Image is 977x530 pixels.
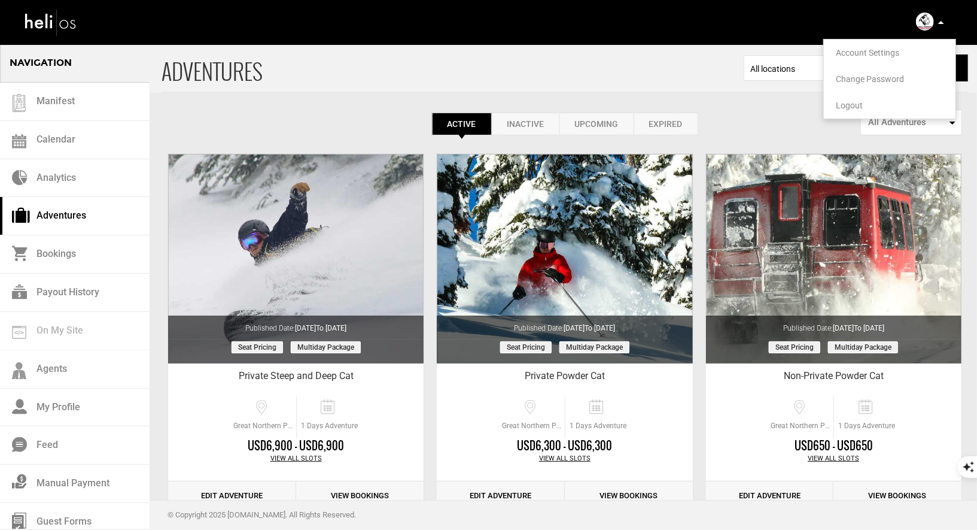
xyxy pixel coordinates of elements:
div: View All Slots [168,454,424,464]
span: Select box activate [744,55,845,81]
span: All Adventures [868,116,946,129]
span: [DATE] [295,324,346,332]
div: Published Date: [437,316,692,334]
img: guest-list.svg [10,94,28,112]
a: Edit Adventure [168,481,296,511]
img: calendar.svg [12,134,26,149]
span: 1 Days Adventure [565,421,631,431]
a: View Bookings [833,481,961,511]
span: [DATE] [564,324,615,332]
a: Edit Adventure [706,481,834,511]
a: Expired [634,113,698,135]
span: 1 Days Adventure [834,421,899,431]
span: [DATE] [833,324,884,332]
div: Private Powder Cat [437,370,692,387]
img: agents-icon.svg [12,362,26,380]
span: to [DATE] [316,324,346,332]
span: Change Password [836,74,904,84]
a: View Bookings [296,481,424,511]
img: on_my_site.svg [12,326,26,339]
span: Multiday package [828,341,898,353]
div: View All Slots [706,454,961,464]
div: Published Date: [706,316,961,334]
div: USD6,900 - USD6,900 [168,438,424,454]
span: Multiday package [291,341,361,353]
span: Account Settings [836,48,899,57]
span: ADVENTURES [162,44,744,92]
div: USD650 - USD650 [706,438,961,454]
div: View All Slots [437,454,692,464]
span: All locations [750,63,839,75]
div: Published Date: [168,316,424,334]
div: USD6,300 - USD6,300 [437,438,692,454]
span: Great Northern Powder Guides, U.S. 93, [GEOGRAPHIC_DATA], [GEOGRAPHIC_DATA], [GEOGRAPHIC_DATA] [230,421,296,431]
a: View Bookings [565,481,693,511]
a: Inactive [492,113,559,135]
span: Logout [836,101,863,110]
span: Multiday package [559,341,629,353]
button: All Adventures [860,110,962,135]
div: Private Steep and Deep Cat [168,370,424,387]
a: Active [432,113,492,135]
span: to [DATE] [585,324,615,332]
span: Great Northern Powder Guides, U.S. 93, [GEOGRAPHIC_DATA], [GEOGRAPHIC_DATA], [GEOGRAPHIC_DATA] [768,421,833,431]
span: 1 Days Adventure [297,421,362,431]
span: Seat Pricing [769,341,820,353]
span: Great Northern Powder Guides, U.S. 93, [GEOGRAPHIC_DATA], [GEOGRAPHIC_DATA], [GEOGRAPHIC_DATA] [499,421,565,431]
img: heli-logo [24,7,78,38]
span: Seat Pricing [232,341,283,353]
span: to [DATE] [854,324,884,332]
a: Upcoming [559,113,634,135]
div: Non-Private Powder Cat [706,370,961,387]
img: img_9a11ce2f5ad7871fe2c2ac744f5003f1.png [916,13,934,31]
span: Seat Pricing [500,341,552,353]
a: Edit Adventure [437,481,565,511]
